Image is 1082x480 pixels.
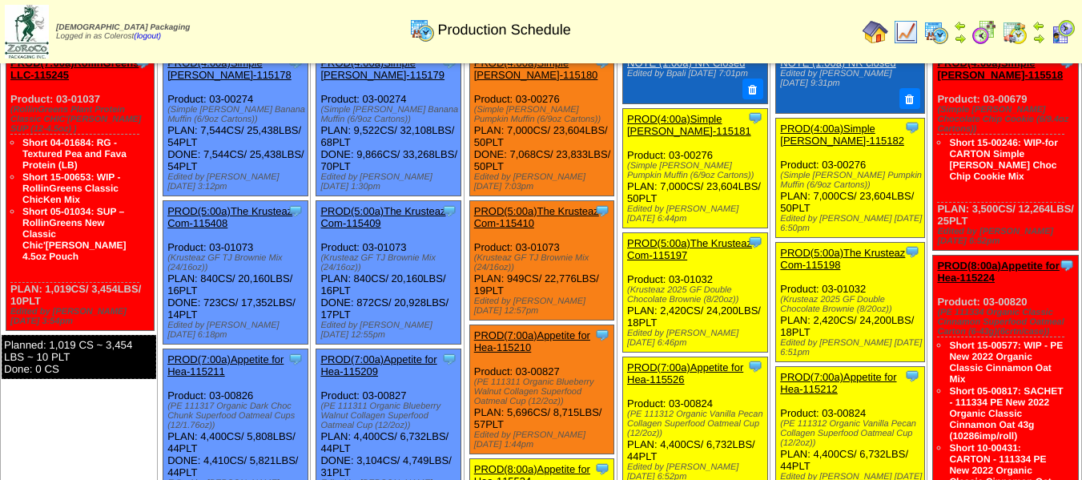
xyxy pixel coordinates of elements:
a: Short 15-00246: WIP-for CARTON Simple [PERSON_NAME] Choc Chip Cookie Mix [949,137,1057,182]
img: calendarprod.gif [409,17,435,42]
div: Edited by [PERSON_NAME] [DATE] 6:52pm [937,227,1078,246]
img: Tooltip [594,461,610,477]
img: Tooltip [904,244,920,260]
a: PROD(5:00a)The Krusteaz Com-115408 [167,205,292,229]
img: Tooltip [1059,257,1075,273]
img: Tooltip [904,119,920,135]
a: Short 15-00577: WIP - PE New 2022 Organic Classic Cinnamon Oat Mix [949,340,1063,385]
img: Tooltip [441,203,457,219]
div: (Krusteaz 2025 GF Double Chocolate Brownie (8/20oz)) [780,295,923,314]
img: calendarblend.gif [971,19,997,45]
div: Product: 03-00679 PLAN: 3,500CS / 12,264LBS / 25PLT [933,53,1079,251]
div: (Krusteaz GF TJ Brownie Mix (24/16oz)) [167,253,308,272]
img: arrowleft.gif [954,19,967,32]
a: PROD(7:00a)Appetite for Hea-115526 [627,361,743,385]
div: Edited by [PERSON_NAME] [DATE] 9:31pm [780,69,918,88]
button: Delete Note [899,88,920,109]
div: Product: 03-00276 PLAN: 7,000CS / 23,604LBS / 50PLT DONE: 7,068CS / 23,833LBS / 50PLT [469,53,614,196]
img: line_graph.gif [893,19,919,45]
div: (Krusteaz 2025 GF Double Chocolate Brownie (8/20oz)) [627,285,767,305]
img: Tooltip [288,203,304,219]
div: (Krusteaz GF TJ Brownie Mix (24/16oz)) [474,253,614,272]
div: (PE 111311 Organic Blueberry Walnut Collagen Superfood Oatmeal Cup (12/2oz)) [320,401,461,430]
div: Edited by [PERSON_NAME] [DATE] 6:51pm [780,338,923,357]
a: PROD(8:00a)Appetite for Hea-115224 [937,260,1059,284]
div: (PE 111317 Organic Dark Choc Chunk Superfood Oatmeal Cups (12/1.76oz)) [167,401,308,430]
div: Edited by [PERSON_NAME] [DATE] 3:12pm [167,172,308,192]
div: Edited by Bpali [DATE] 7:01pm [627,69,762,79]
a: PROD(5:00a)The Krusteaz Com-115409 [320,205,445,229]
div: Edited by [PERSON_NAME] [DATE] 7:03pm [474,172,614,192]
div: (Simple [PERSON_NAME] Pumpkin Muffin (6/9oz Cartons)) [474,105,614,124]
div: Product: 03-00274 PLAN: 9,522CS / 32,108LBS / 68PLT DONE: 9,866CS / 33,268LBS / 70PLT [316,53,461,196]
a: PROD(7:00a)Appetite for Hea-115211 [167,353,284,377]
img: home.gif [863,19,888,45]
div: Product: 03-00274 PLAN: 7,544CS / 25,438LBS / 54PLT DONE: 7,544CS / 25,438LBS / 54PLT [163,53,308,196]
a: PROD(4:00a)Simple [PERSON_NAME]-115182 [780,123,904,147]
div: (Simple [PERSON_NAME] Banana Muffin (6/9oz Cartons)) [320,105,461,124]
div: (PE 111334 Organic Classic Cinnamon Superfood Oatmeal Carton (6-43g)(6crtn/case)) [937,308,1078,337]
a: Short 04-01684: RG - Textured Pea and Fava Protein (LB) [22,137,127,171]
a: PROD(7:00a)Appetite for Hea-115212 [780,371,896,395]
a: Short 05-01034: SUP – RollinGreens New Classic Chic'[PERSON_NAME] 4.5oz Pouch [22,206,127,262]
div: Edited by [PERSON_NAME] [DATE] 12:55pm [320,321,461,340]
div: (Simple [PERSON_NAME] Pumpkin Muffin (6/9oz Cartons)) [780,171,923,190]
div: Edited by [PERSON_NAME] [DATE] 6:50pm [780,214,923,233]
div: Product: 03-01073 PLAN: 949CS / 22,776LBS / 19PLT [469,201,614,321]
img: Tooltip [594,327,610,343]
div: Product: 03-00827 PLAN: 5,696CS / 8,715LBS / 57PLT [469,325,614,454]
div: Product: 03-01073 PLAN: 840CS / 20,160LBS / 16PLT DONE: 723CS / 17,352LBS / 14PLT [163,201,308,345]
div: Edited by [PERSON_NAME] [DATE] 12:57pm [474,296,614,316]
div: Product: 03-01032 PLAN: 2,420CS / 24,200LBS / 18PLT [776,242,924,361]
a: Short 05-00817: SACHET - 111334 PE New 2022 Organic Classic Cinnamon Oat 43g (10286imp/roll) [949,385,1063,442]
a: Short 15-00653: WIP - RollinGreens Classic ChicKen Mix [22,171,120,205]
button: Delete Note [742,79,763,99]
img: Tooltip [288,351,304,367]
div: Product: 03-01037 PLAN: 1,019CS / 3,454LBS / 10PLT [6,53,155,331]
div: Edited by [PERSON_NAME] [DATE] 6:46pm [627,329,767,348]
a: PROD(4:00a)Simple [PERSON_NAME]-115181 [627,113,751,137]
div: (RollinGreens Plant Protein Classic CHIC'[PERSON_NAME] SUP (12-4.5oz) ) [10,105,154,134]
div: Product: 03-01032 PLAN: 2,420CS / 24,200LBS / 18PLT [623,232,768,352]
div: (PE 111312 Organic Vanilla Pecan Collagen Superfood Oatmeal Cup (12/2oz)) [780,419,923,448]
div: Product: 03-00276 PLAN: 7,000CS / 23,604LBS / 50PLT [623,108,768,228]
div: Edited by [PERSON_NAME] [DATE] 1:44pm [474,430,614,450]
img: arrowleft.gif [1032,19,1045,32]
a: PROD(5:00a)The Krusteaz Com-115197 [627,237,752,261]
div: (PE 111311 Organic Blueberry Walnut Collagen Superfood Oatmeal Cup (12/2oz)) [474,377,614,406]
img: arrowright.gif [1032,32,1045,45]
div: Product: 03-00276 PLAN: 7,000CS / 23,604LBS / 50PLT [776,118,924,237]
a: (logout) [134,32,161,41]
div: Planned: 1,019 CS ~ 3,454 LBS ~ 10 PLT Done: 0 CS [2,335,156,379]
img: Tooltip [747,110,763,126]
img: Tooltip [747,234,763,250]
img: arrowright.gif [954,32,967,45]
div: Edited by [PERSON_NAME] [DATE] 6:18pm [167,321,308,340]
img: Tooltip [441,351,457,367]
a: PROD(7:00a)Appetite for Hea-115210 [474,329,590,353]
img: calendarcustomer.gif [1050,19,1076,45]
div: Edited by [PERSON_NAME] [DATE] 1:30pm [320,172,461,192]
img: Tooltip [747,358,763,374]
div: Edited by [PERSON_NAME] [DATE] 3:54pm [10,307,154,326]
div: Edited by [PERSON_NAME] [DATE] 6:44pm [627,204,767,224]
span: Logged in as Colerost [56,23,190,41]
a: PROD(5:00a)The Krusteaz Com-115410 [474,205,599,229]
img: calendarprod.gif [923,19,949,45]
img: calendarinout.gif [1002,19,1028,45]
div: (PE 111312 Organic Vanilla Pecan Collagen Superfood Oatmeal Cup (12/2oz)) [627,409,767,438]
div: (Krusteaz GF TJ Brownie Mix (24/16oz)) [320,253,461,272]
span: [DEMOGRAPHIC_DATA] Packaging [56,23,190,32]
a: PROD(5:00a)The Krusteaz Com-115198 [780,247,905,271]
div: (Simple [PERSON_NAME] Chocolate Chip Cookie (6/9.4oz Cartons)) [937,105,1078,134]
span: Production Schedule [438,22,571,38]
div: (Simple [PERSON_NAME] Banana Muffin (6/9oz Cartons)) [167,105,308,124]
img: Tooltip [904,368,920,384]
a: PROD(7:00a)Appetite for Hea-115209 [320,353,436,377]
div: (Simple [PERSON_NAME] Pumpkin Muffin (6/9oz Cartons)) [627,161,767,180]
img: Tooltip [594,203,610,219]
div: Product: 03-01073 PLAN: 840CS / 20,160LBS / 16PLT DONE: 872CS / 20,928LBS / 17PLT [316,201,461,345]
img: zoroco-logo-small.webp [5,5,49,58]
